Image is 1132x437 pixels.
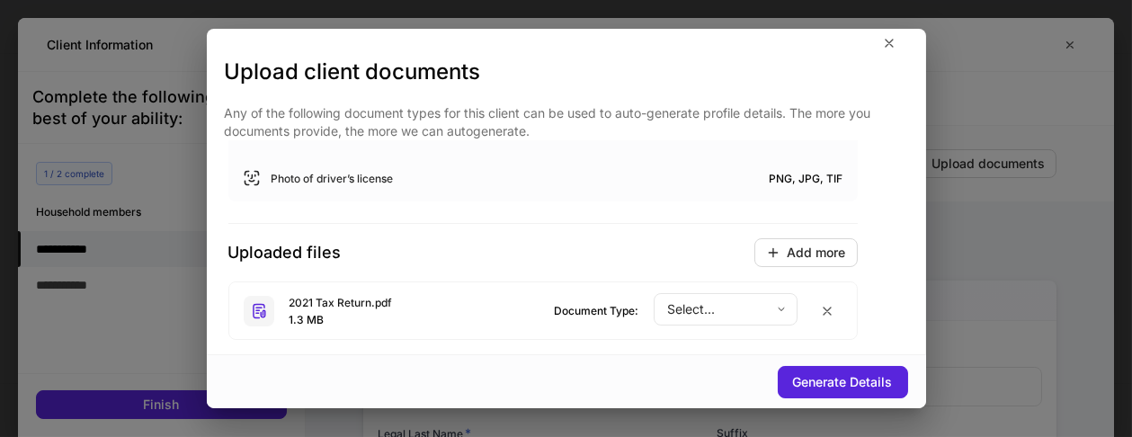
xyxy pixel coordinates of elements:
h3: Upload client documents [225,58,908,86]
h6: Photo of driver’s license [272,170,394,187]
div: Document Type: [555,302,639,319]
div: 2021 Tax Return.pdf [289,294,540,311]
div: Select... [654,293,797,326]
div: Generate Details [793,376,893,388]
div: Add more [766,245,846,260]
button: Generate Details [778,366,908,398]
button: Add more [754,238,858,267]
p: Any of the following document types for this client can be used to auto-generate profile details.... [225,104,908,140]
h6: PNG, JPG, TIF [770,170,843,187]
h4: Uploaded files [228,242,342,263]
div: 1.3 MB [289,311,540,328]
